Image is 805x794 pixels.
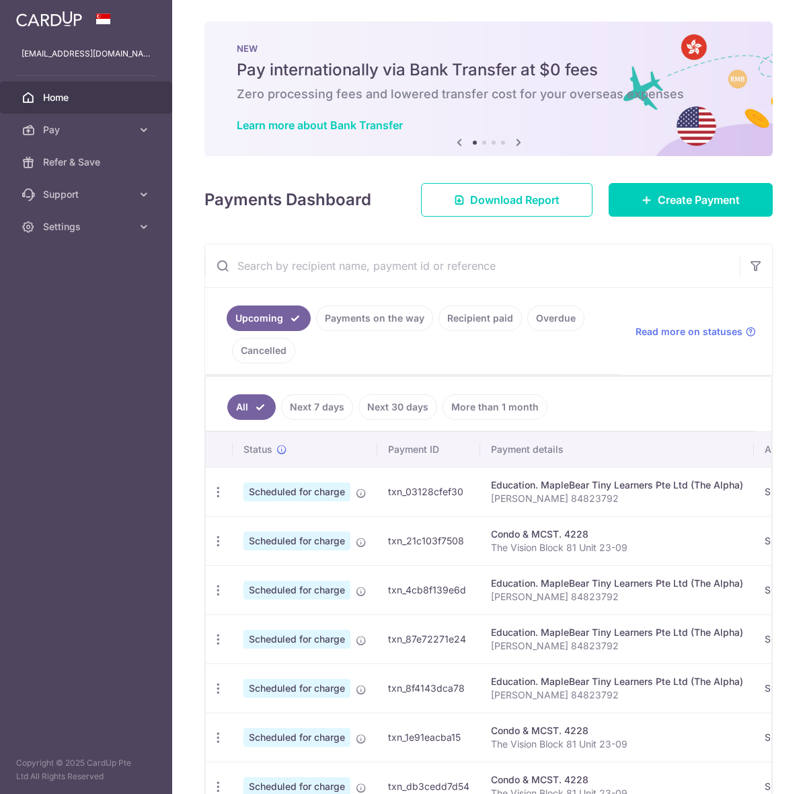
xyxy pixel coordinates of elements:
span: Scheduled for charge [243,679,350,698]
p: [PERSON_NAME] 84823792 [491,688,743,702]
span: Scheduled for charge [243,482,350,501]
p: [PERSON_NAME] 84823792 [491,639,743,653]
span: Scheduled for charge [243,532,350,550]
th: Payment details [480,432,754,467]
span: Pay [43,123,132,137]
a: Download Report [421,183,592,217]
a: Upcoming [227,305,311,331]
td: txn_87e72271e24 [377,614,480,663]
span: Scheduled for charge [243,581,350,600]
span: Read more on statuses [636,325,742,338]
td: txn_21c103f7508 [377,516,480,565]
h4: Payments Dashboard [204,188,371,212]
p: [PERSON_NAME] 84823792 [491,590,743,604]
a: Payments on the way [316,305,433,331]
td: txn_8f4143dca78 [377,663,480,713]
input: Search by recipient name, payment id or reference [205,244,740,287]
td: txn_03128cfef30 [377,467,480,516]
span: Home [43,91,132,104]
span: Amount [765,443,799,456]
span: Scheduled for charge [243,630,350,649]
span: Refer & Save [43,155,132,169]
div: Education. MapleBear Tiny Learners Pte Ltd (The Alpha) [491,626,743,639]
div: Education. MapleBear Tiny Learners Pte Ltd (The Alpha) [491,577,743,590]
div: Education. MapleBear Tiny Learners Pte Ltd (The Alpha) [491,675,743,688]
th: Payment ID [377,432,480,467]
p: NEW [237,43,740,54]
span: Create Payment [658,192,740,208]
a: Next 30 days [358,394,437,420]
td: txn_1e91eacba15 [377,713,480,762]
a: All [227,394,276,420]
a: Learn more about Bank Transfer [237,118,403,132]
p: [EMAIL_ADDRESS][DOMAIN_NAME] [22,47,151,61]
p: The Vision Block 81 Unit 23-09 [491,737,743,751]
span: Download Report [470,192,560,208]
span: Support [43,188,132,201]
a: Cancelled [232,338,295,363]
img: CardUp [16,11,82,27]
div: Condo & MCST. 4228 [491,724,743,737]
span: Scheduled for charge [243,728,350,747]
a: More than 1 month [443,394,547,420]
span: Status [243,443,272,456]
p: The Vision Block 81 Unit 23-09 [491,541,743,554]
td: txn_4cb8f139e6d [377,565,480,614]
h6: Zero processing fees and lowered transfer cost for your overseas expenses [237,86,740,102]
span: Settings [43,220,132,233]
img: Bank transfer banner [204,22,773,156]
h5: Pay internationally via Bank Transfer at $0 fees [237,59,740,81]
p: [PERSON_NAME] 84823792 [491,492,743,505]
div: Condo & MCST. 4228 [491,528,743,541]
div: Condo & MCST. 4228 [491,773,743,787]
a: Overdue [527,305,584,331]
a: Create Payment [609,183,773,217]
a: Next 7 days [281,394,353,420]
a: Recipient paid [438,305,522,331]
a: Read more on statuses [636,325,756,338]
div: Education. MapleBear Tiny Learners Pte Ltd (The Alpha) [491,478,743,492]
